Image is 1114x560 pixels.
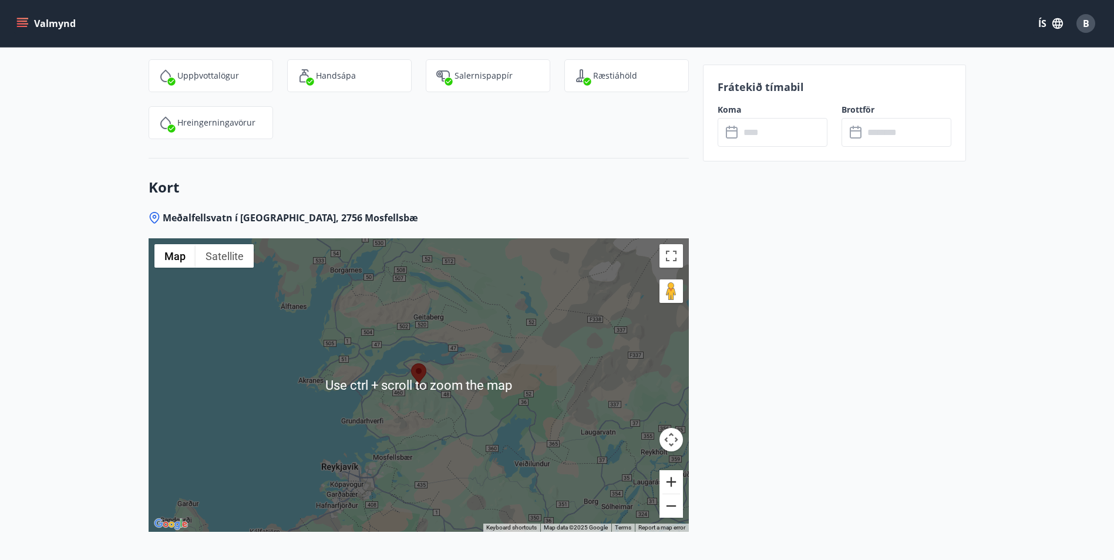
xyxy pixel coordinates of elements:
img: IEMZxl2UAX2uiPqnGqR2ECYTbkBjM7IGMvKNT7zJ.svg [159,116,173,130]
p: Hreingerningavörur [177,117,255,129]
button: Keyboard shortcuts [486,524,537,532]
button: Show satellite imagery [196,244,254,268]
button: Zoom in [659,470,683,494]
button: Drag Pegman onto the map to open Street View [659,279,683,303]
button: Toggle fullscreen view [659,244,683,268]
a: Terms (opens in new tab) [615,524,631,531]
a: Open this area in Google Maps (opens a new window) [152,517,190,532]
label: Brottför [842,104,951,116]
span: B [1083,17,1089,30]
h3: Kort [149,177,689,197]
a: Report a map error [638,524,685,531]
p: Handsápa [316,70,356,82]
button: menu [14,13,80,34]
p: Salernispappír [455,70,513,82]
button: Zoom out [659,494,683,518]
button: Show street map [154,244,196,268]
img: Google [152,517,190,532]
p: Uppþvottalögur [177,70,239,82]
p: Ræstiáhöld [593,70,637,82]
p: Frátekið tímabil [718,79,951,95]
label: Koma [718,104,827,116]
span: Map data ©2025 Google [544,524,608,531]
img: 96TlfpxwFVHR6UM9o3HrTVSiAREwRYtsizir1BR0.svg [297,69,311,83]
img: y5Bi4hK1jQC9cBVbXcWRSDyXCR2Ut8Z2VPlYjj17.svg [159,69,173,83]
button: ÍS [1032,13,1069,34]
img: saOQRUK9k0plC04d75OSnkMeCb4WtbSIwuaOqe9o.svg [574,69,588,83]
button: B [1072,9,1100,38]
img: JsUkc86bAWErts0UzsjU3lk4pw2986cAIPoh8Yw7.svg [436,69,450,83]
button: Map camera controls [659,428,683,451]
span: Meðalfellsvatn í [GEOGRAPHIC_DATA], 2756 Mosfellsbæ [163,211,418,224]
